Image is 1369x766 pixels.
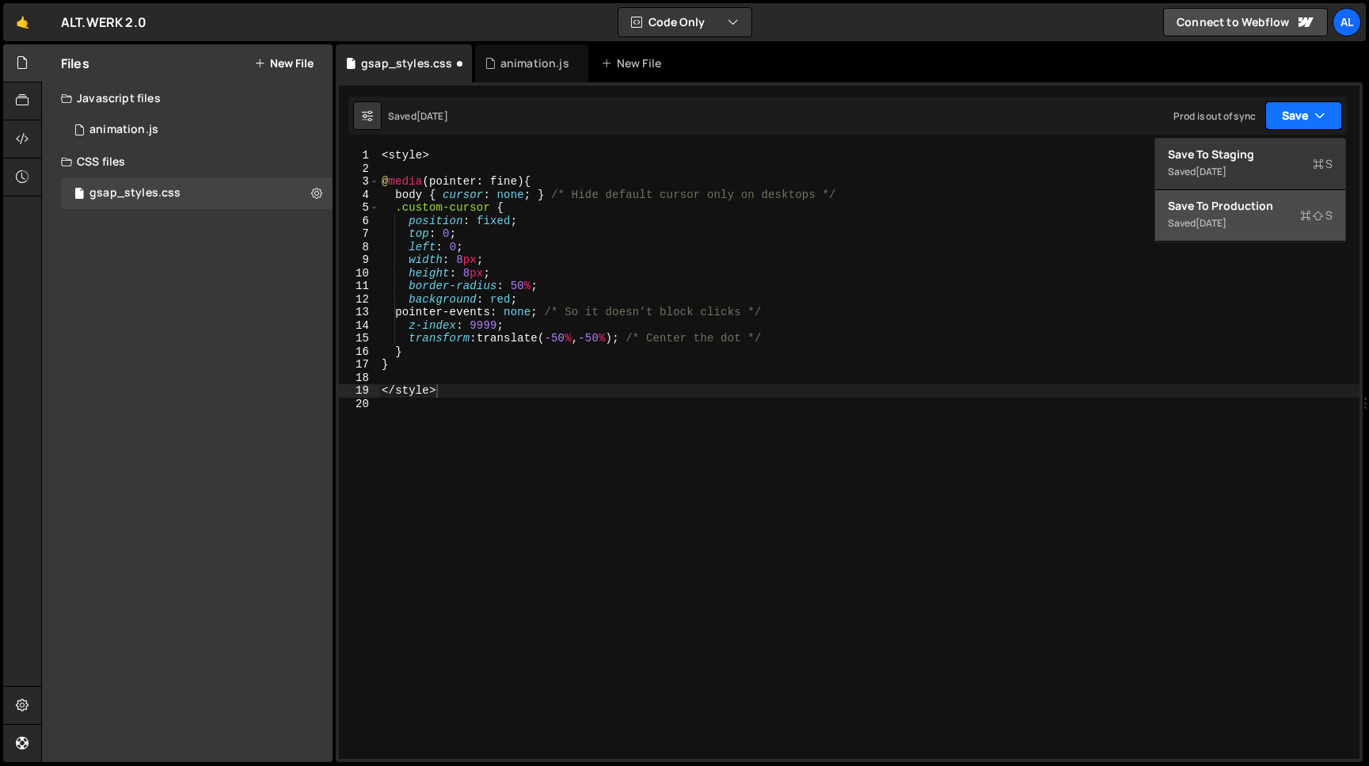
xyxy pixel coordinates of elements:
div: 2 [339,162,379,176]
div: Saved [1168,162,1333,181]
span: S [1300,208,1333,223]
button: Save to StagingS Saved[DATE] [1155,139,1345,190]
div: 12 [339,293,379,307]
div: 17 [339,358,379,372]
div: Saved [388,109,448,123]
button: Save [1265,101,1342,130]
div: Save to Staging [1168,147,1333,162]
div: 19 [339,384,379,398]
span: S [1313,156,1333,172]
div: animation.js [89,123,158,137]
a: AL [1333,8,1361,36]
div: 16 [339,345,379,359]
div: [DATE] [1196,216,1226,230]
div: 15 [339,332,379,345]
div: 1 [339,149,379,162]
div: Saved [1168,214,1333,233]
div: 3 [339,175,379,189]
div: 5 [339,201,379,215]
div: 13 [339,306,379,319]
h2: Files [61,55,89,72]
div: ALT.WERK 2.0 [61,13,146,32]
button: Code Only [618,8,751,36]
div: 8 [339,241,379,254]
div: 20 [339,398,379,411]
div: 14912/40509.css [61,177,333,209]
div: 9 [339,253,379,267]
div: 6 [339,215,379,228]
a: Connect to Webflow [1163,8,1328,36]
div: gsap_styles.css [361,55,452,71]
div: 7 [339,227,379,241]
div: CSS files [42,146,333,177]
div: Prod is out of sync [1173,109,1256,123]
div: 18 [339,372,379,385]
div: Javascript files [42,82,333,114]
div: 4 [339,189,379,202]
div: animation.js [500,55,569,71]
button: Save to ProductionS Saved[DATE] [1155,190,1345,242]
button: New File [254,57,314,70]
div: Save to Production [1168,198,1333,214]
a: 🤙 [3,3,42,41]
div: 11 [339,280,379,293]
div: 14912/38821.js [61,114,333,146]
div: New File [601,55,667,71]
div: [DATE] [416,109,448,123]
div: Code Only [1154,138,1346,242]
div: 10 [339,267,379,280]
div: [DATE] [1196,165,1226,178]
div: gsap_styles.css [89,186,181,200]
div: 14 [339,319,379,333]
